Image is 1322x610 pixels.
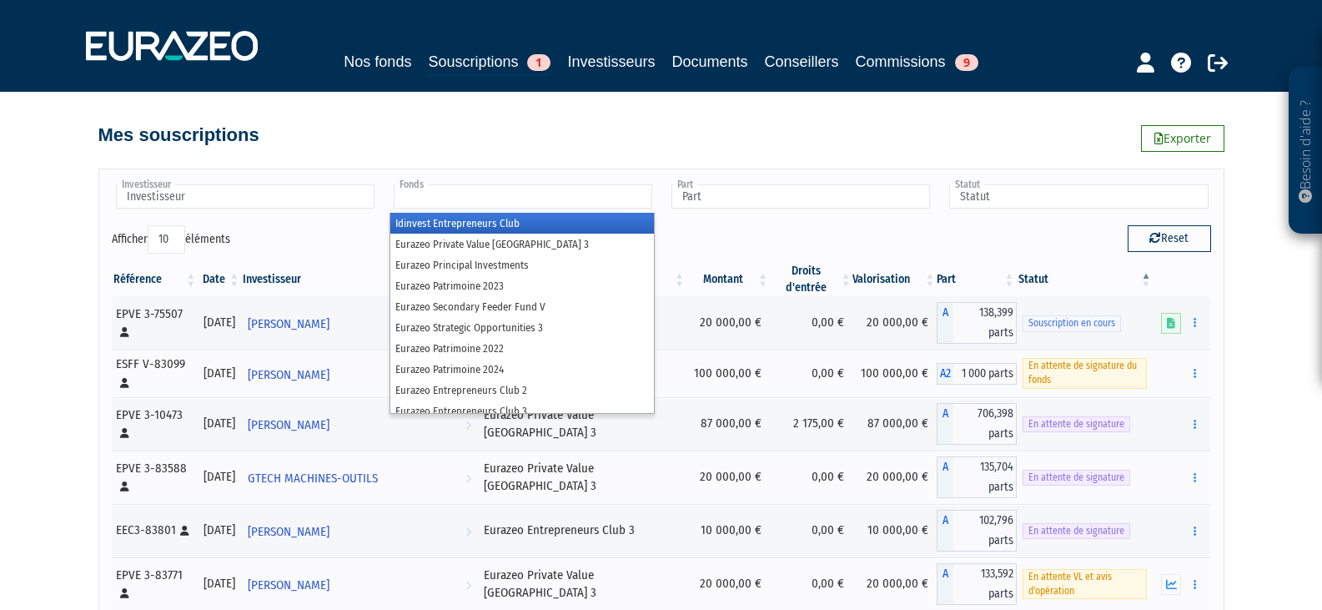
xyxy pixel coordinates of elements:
[937,363,1016,385] div: A2 - Eurazeo Secondary Feeder Fund V
[852,296,937,350] td: 20 000,00 €
[204,314,235,331] div: [DATE]
[852,350,937,397] td: 100 000,00 €
[770,397,852,451] td: 2 175,00 €
[937,363,953,385] span: A2
[120,327,129,337] i: [Français] Personne physique
[116,567,193,602] div: EPVE 3-83771
[248,309,329,340] span: [PERSON_NAME]
[686,350,770,397] td: 100 000,00 €
[953,403,1016,445] span: 706,398 parts
[248,517,329,547] span: [PERSON_NAME]
[937,302,953,344] span: A
[953,363,1016,385] span: 1 000 parts
[937,563,1016,605] div: A - Eurazeo Private Value Europe 3
[148,225,185,254] select: Afficheréléments
[770,504,852,557] td: 0,00 €
[686,451,770,504] td: 20 000,00 €
[852,263,937,296] th: Valorisation: activer pour trier la colonne par ordre croissant
[120,378,129,388] i: [Français] Personne physique
[204,468,235,486] div: [DATE]
[241,407,478,441] a: [PERSON_NAME]
[770,350,852,397] td: 0,00 €
[686,504,770,557] td: 10 000,00 €
[98,125,259,145] h4: Mes souscriptions
[248,570,329,601] span: [PERSON_NAME]
[390,317,654,338] li: Eurazeo Strategic Opportunities 3
[686,263,770,296] th: Montant: activer pour trier la colonne par ordre croissant
[120,588,129,598] i: [Français] Personne physique
[180,526,189,536] i: [Français] Personne physique
[1141,125,1224,152] a: Exporter
[241,263,478,296] th: Investisseur: activer pour trier la colonne par ordre croissant
[852,451,937,504] td: 20 000,00 €
[116,406,193,442] div: EPVE 3-10473
[390,380,654,401] li: Eurazeo Entrepreneurs Club 2
[1023,470,1130,486] span: En attente de signature
[344,50,411,73] a: Nos fonds
[672,50,748,73] a: Documents
[116,460,193,496] div: EPVE 3-83588
[770,263,852,296] th: Droits d'entrée: activer pour trier la colonne par ordre croissant
[765,50,839,73] a: Conseillers
[1017,263,1154,296] th: Statut : activer pour trier la colonne par ordre d&eacute;croissant
[248,360,329,391] span: [PERSON_NAME]
[248,410,329,441] span: [PERSON_NAME]
[484,460,681,496] div: Eurazeo Private Value [GEOGRAPHIC_DATA] 3
[116,305,193,341] div: EPVE 3-75507
[112,263,199,296] th: Référence : activer pour trier la colonne par ordre croissant
[465,517,471,547] i: Voir l'investisseur
[120,481,129,492] i: [Français] Personne physique
[770,451,852,504] td: 0,00 €
[686,397,770,451] td: 87 000,00 €
[937,403,953,445] span: A
[390,296,654,317] li: Eurazeo Secondary Feeder Fund V
[484,567,681,602] div: Eurazeo Private Value [GEOGRAPHIC_DATA] 3
[484,406,681,442] div: Eurazeo Private Value [GEOGRAPHIC_DATA] 3
[428,50,550,76] a: Souscriptions1
[527,54,550,71] span: 1
[241,567,478,601] a: [PERSON_NAME]
[204,365,235,382] div: [DATE]
[390,275,654,296] li: Eurazeo Patrimoine 2023
[953,563,1016,605] span: 133,592 parts
[852,397,937,451] td: 87 000,00 €
[1128,225,1211,252] button: Reset
[1023,315,1121,331] span: Souscription en cours
[953,302,1016,344] span: 138,399 parts
[1023,523,1130,539] span: En attente de signature
[390,213,654,234] li: Idinvest Entrepreneurs Club
[204,575,235,592] div: [DATE]
[198,263,241,296] th: Date: activer pour trier la colonne par ordre croissant
[390,401,654,421] li: Eurazeo Entrepreneurs Club 3
[390,359,654,380] li: Eurazeo Patrimoine 2024
[770,296,852,350] td: 0,00 €
[116,522,193,539] div: EEC3-83801
[484,522,681,539] div: Eurazeo Entrepreneurs Club 3
[241,306,478,340] a: [PERSON_NAME]
[1023,569,1148,599] span: En attente VL et avis d'opération
[953,456,1016,498] span: 135,704 parts
[1023,358,1148,388] span: En attente de signature du fonds
[937,403,1016,445] div: A - Eurazeo Private Value Europe 3
[937,263,1016,296] th: Part: activer pour trier la colonne par ordre croissant
[465,463,471,494] i: Voir l'investisseur
[1296,76,1315,226] p: Besoin d'aide ?
[937,456,953,498] span: A
[241,357,478,391] a: [PERSON_NAME]
[937,456,1016,498] div: A - Eurazeo Private Value Europe 3
[390,338,654,359] li: Eurazeo Patrimoine 2022
[686,296,770,350] td: 20 000,00 €
[856,50,978,73] a: Commissions9
[955,54,978,71] span: 9
[241,514,478,547] a: [PERSON_NAME]
[204,522,235,539] div: [DATE]
[241,461,478,494] a: GTECH MACHINES-OUTILS
[852,504,937,557] td: 10 000,00 €
[112,225,230,254] label: Afficher éléments
[953,510,1016,552] span: 102,796 parts
[248,463,378,494] span: GTECH MACHINES-OUTILS
[86,31,258,61] img: 1732889491-logotype_eurazeo_blanc_rvb.png
[937,302,1016,344] div: A - Eurazeo Private Value Europe 3
[204,415,235,432] div: [DATE]
[465,570,471,601] i: Voir l'investisseur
